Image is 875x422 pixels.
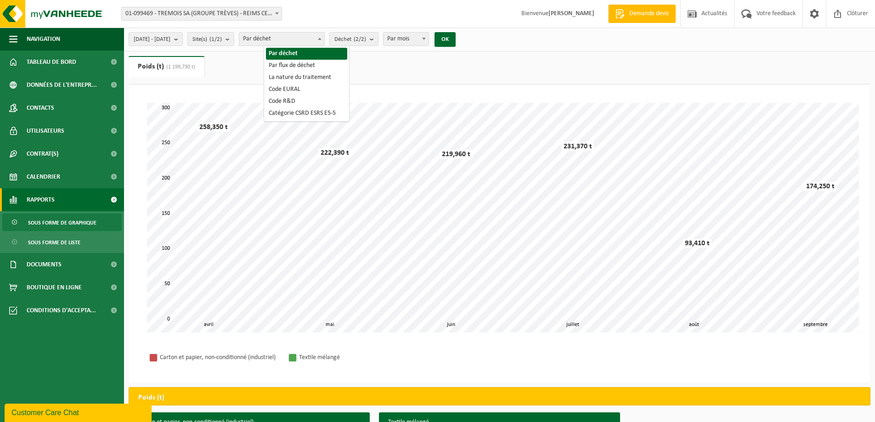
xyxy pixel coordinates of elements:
[27,51,76,73] span: Tableau de bord
[2,214,122,231] a: Sous forme de graphique
[354,36,366,42] count: (2/2)
[27,142,58,165] span: Contrat(s)
[299,352,418,363] div: Textile mélangé
[27,96,54,119] span: Contacts
[27,299,96,322] span: Conditions d'accepta...
[384,33,429,45] span: Par mois
[548,10,594,17] strong: [PERSON_NAME]
[129,56,204,77] a: Poids (t)
[27,276,82,299] span: Boutique en ligne
[383,32,429,46] span: Par mois
[134,33,170,46] span: [DATE] - [DATE]
[239,32,325,46] span: Par déchet
[209,36,222,42] count: (1/2)
[266,96,347,107] li: Code R&D
[5,402,153,422] iframe: chat widget
[266,84,347,96] li: Code EURAL
[334,33,366,46] span: Déchet
[129,388,174,408] h2: Poids (t)
[266,48,347,60] li: Par déchet
[608,5,676,23] a: Demande devis
[440,150,473,159] div: 219,960 t
[27,253,62,276] span: Documents
[27,188,55,211] span: Rapports
[561,142,594,151] div: 231,370 t
[266,107,347,119] li: Catégorie CSRD ESRS E5-5
[28,234,80,251] span: Sous forme de liste
[627,9,671,18] span: Demande devis
[683,239,712,248] div: 93,410 t
[2,233,122,251] a: Sous forme de liste
[164,64,195,70] span: (1 199,730 t)
[197,123,230,132] div: 258,350 t
[187,32,234,46] button: Site(s)(1/2)
[329,32,378,46] button: Déchet(2/2)
[266,72,347,84] li: La nature du traitement
[160,352,279,363] div: Carton et papier, non-conditionné (industriel)
[192,33,222,46] span: Site(s)
[27,119,64,142] span: Utilisateurs
[122,7,282,20] span: 01-099469 - TREMOIS SA (GROUPE TRÈVES) - REIMS CEDEX 2
[318,148,351,158] div: 222,390 t
[266,60,347,72] li: Par flux de déchet
[129,32,183,46] button: [DATE] - [DATE]
[28,214,96,231] span: Sous forme de graphique
[27,28,60,51] span: Navigation
[121,7,282,21] span: 01-099469 - TREMOIS SA (GROUPE TRÈVES) - REIMS CEDEX 2
[27,165,60,188] span: Calendrier
[435,32,456,47] button: OK
[27,73,97,96] span: Données de l'entrepr...
[804,182,837,191] div: 174,250 t
[239,33,324,45] span: Par déchet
